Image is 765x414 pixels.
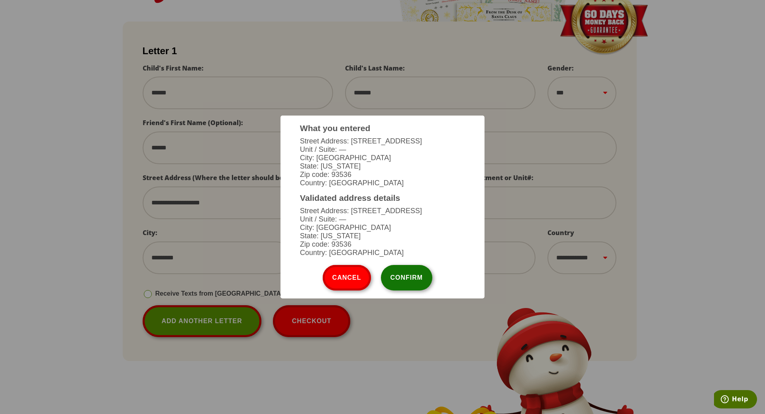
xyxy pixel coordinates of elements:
li: State: [US_STATE] [300,232,465,240]
li: City: [GEOGRAPHIC_DATA] [300,154,465,162]
h3: Validated address details [300,193,465,203]
li: Unit / Suite: — [300,215,465,224]
li: Unit / Suite: — [300,145,465,154]
li: Zip code: 93536 [300,240,465,249]
li: Street Address: [STREET_ADDRESS] [300,137,465,145]
li: Zip code: 93536 [300,171,465,179]
button: Confirm [381,265,433,290]
li: City: [GEOGRAPHIC_DATA] [300,224,465,232]
li: Country: [GEOGRAPHIC_DATA] [300,179,465,187]
iframe: Opens a widget where you can find more information [714,390,757,410]
button: Cancel [323,265,371,290]
li: Country: [GEOGRAPHIC_DATA] [300,249,465,257]
h3: What you entered [300,124,465,133]
li: Street Address: [STREET_ADDRESS] [300,207,465,215]
li: State: [US_STATE] [300,162,465,171]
